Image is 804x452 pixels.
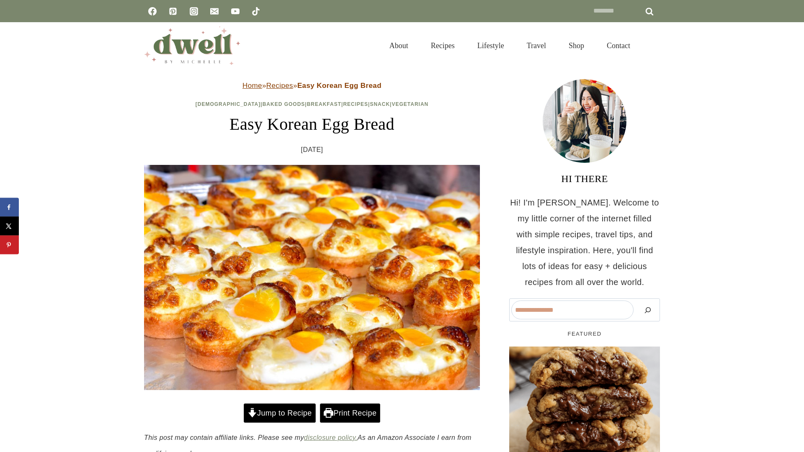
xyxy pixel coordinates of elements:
[227,3,244,20] a: YouTube
[307,101,341,107] a: Breakfast
[144,165,480,390] img: Korean,Egg,Bread
[196,101,429,107] span: | | | | |
[515,31,557,60] a: Travel
[242,82,381,90] span: » »
[196,101,261,107] a: [DEMOGRAPHIC_DATA]
[509,171,660,186] h3: HI THERE
[392,101,428,107] a: Vegetarian
[378,31,642,60] nav: Primary Navigation
[144,3,161,20] a: Facebook
[378,31,420,60] a: About
[343,101,368,107] a: Recipes
[186,3,202,20] a: Instagram
[206,3,223,20] a: Email
[466,31,515,60] a: Lifestyle
[263,101,305,107] a: Baked Goods
[509,330,660,338] h5: FEATURED
[165,3,181,20] a: Pinterest
[244,403,316,423] a: Jump to Recipe
[557,31,595,60] a: Shop
[370,101,390,107] a: Snack
[301,144,323,156] time: [DATE]
[646,39,660,53] button: View Search Form
[266,82,293,90] a: Recipes
[297,82,381,90] strong: Easy Korean Egg Bread
[320,403,380,423] a: Print Recipe
[638,300,658,319] button: Search
[144,112,480,137] h1: Easy Korean Egg Bread
[509,195,660,290] p: Hi! I'm [PERSON_NAME]. Welcome to my little corner of the internet filled with simple recipes, tr...
[420,31,466,60] a: Recipes
[242,82,262,90] a: Home
[144,26,240,65] img: DWELL by michelle
[304,434,358,441] a: disclosure policy.
[247,3,264,20] a: TikTok
[595,31,642,60] a: Contact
